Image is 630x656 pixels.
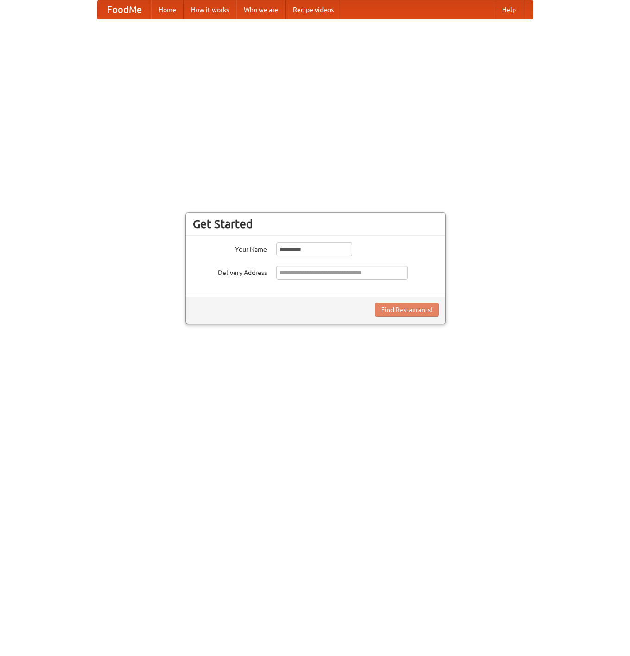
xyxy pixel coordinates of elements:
a: FoodMe [98,0,151,19]
a: Recipe videos [286,0,341,19]
a: Who we are [236,0,286,19]
a: Help [495,0,523,19]
h3: Get Started [193,217,439,231]
button: Find Restaurants! [375,303,439,317]
label: Your Name [193,242,267,254]
label: Delivery Address [193,266,267,277]
a: Home [151,0,184,19]
a: How it works [184,0,236,19]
